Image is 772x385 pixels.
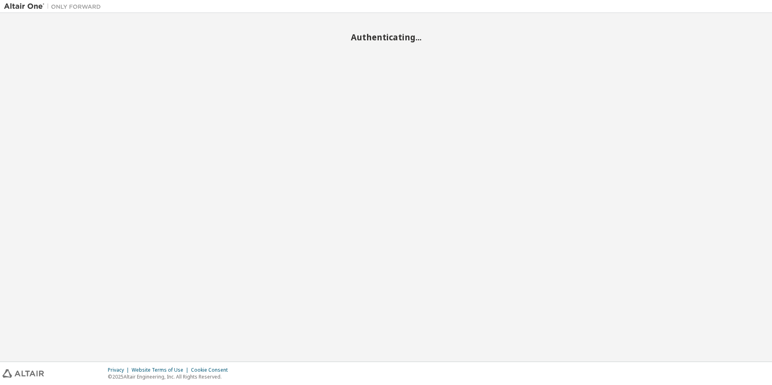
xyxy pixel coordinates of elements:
img: Altair One [4,2,105,10]
div: Privacy [108,367,132,373]
div: Website Terms of Use [132,367,191,373]
h2: Authenticating... [4,32,768,42]
img: altair_logo.svg [2,369,44,378]
p: © 2025 Altair Engineering, Inc. All Rights Reserved. [108,373,233,380]
div: Cookie Consent [191,367,233,373]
